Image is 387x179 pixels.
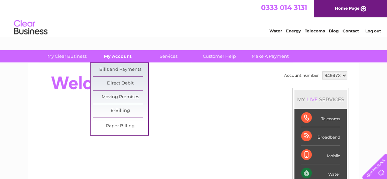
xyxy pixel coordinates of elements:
[301,109,340,127] div: Telecoms
[93,91,148,104] a: Moving Premises
[93,120,148,133] a: Paper Billing
[36,4,352,32] div: Clear Business is a trading name of Verastar Limited (registered in [GEOGRAPHIC_DATA] No. 3667643...
[243,50,298,62] a: Make A Payment
[305,28,325,33] a: Telecoms
[301,127,340,146] div: Broadband
[90,50,145,62] a: My Account
[192,50,247,62] a: Customer Help
[286,28,301,33] a: Energy
[343,28,359,33] a: Contact
[93,63,148,76] a: Bills and Payments
[261,3,307,12] a: 0333 014 3131
[93,104,148,118] a: E-Billing
[365,28,381,33] a: Log out
[301,146,340,164] div: Mobile
[305,96,319,103] div: LIVE
[141,50,196,62] a: Services
[294,90,347,109] div: MY SERVICES
[269,28,282,33] a: Water
[93,77,148,90] a: Direct Debit
[329,28,339,33] a: Blog
[39,50,95,62] a: My Clear Business
[14,17,48,38] img: logo.png
[282,70,320,81] td: Account number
